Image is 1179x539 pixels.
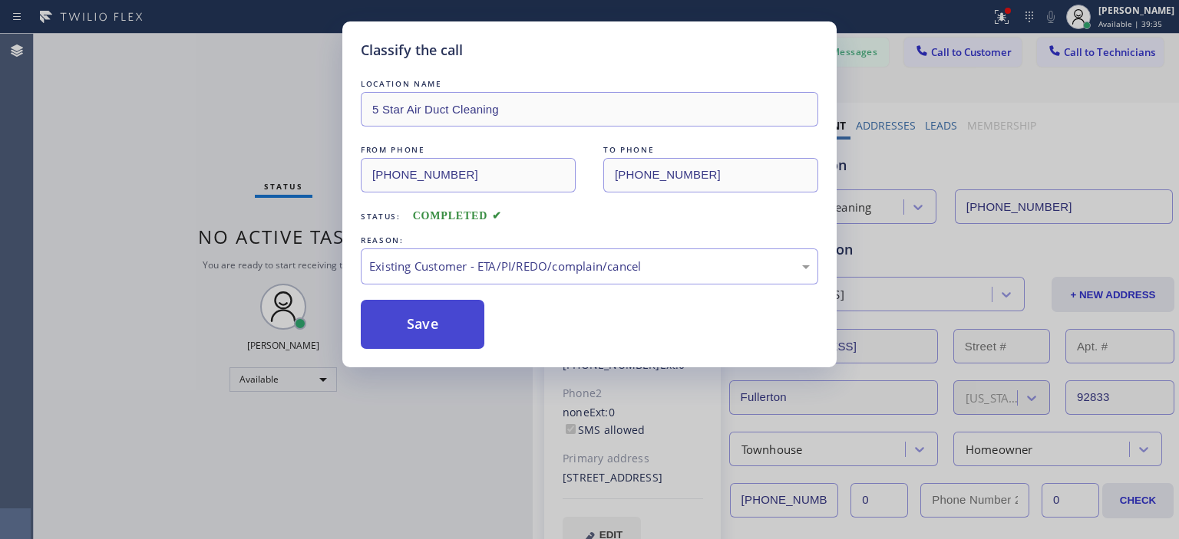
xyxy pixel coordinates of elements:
div: Existing Customer - ETA/PI/REDO/complain/cancel [369,258,810,275]
h5: Classify the call [361,40,463,61]
input: To phone [603,158,818,192]
div: TO PHONE [603,142,818,158]
div: REASON: [361,232,818,248]
div: FROM PHONE [361,142,576,158]
span: COMPLETED [413,210,502,222]
button: Save [361,300,484,349]
span: Status: [361,211,401,222]
div: LOCATION NAME [361,76,818,92]
input: From phone [361,158,576,192]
